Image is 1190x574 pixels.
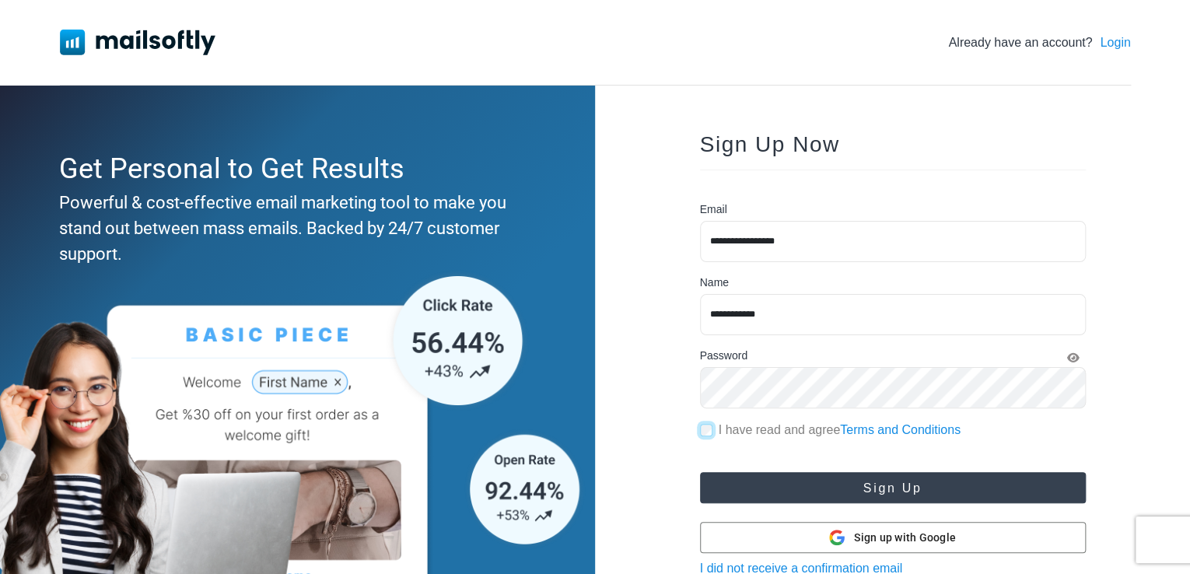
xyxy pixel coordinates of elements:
div: Get Personal to Get Results [59,148,529,190]
label: Email [700,201,727,218]
label: I have read and agree [719,421,961,439]
span: Sign up with Google [854,530,956,546]
a: Terms and Conditions [840,423,961,436]
div: Powerful & cost-effective email marketing tool to make you stand out between mass emails. Backed ... [59,190,529,267]
i: Show Password [1067,352,1080,363]
img: Mailsoftly [60,30,215,54]
span: Sign Up Now [700,132,840,156]
label: Password [700,348,747,364]
label: Name [700,275,729,291]
button: Sign up with Google [700,522,1086,553]
a: Login [1100,33,1130,52]
div: Already have an account? [948,33,1130,52]
button: Sign Up [700,472,1086,503]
